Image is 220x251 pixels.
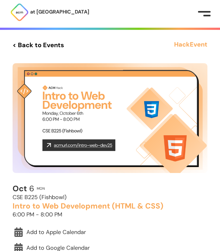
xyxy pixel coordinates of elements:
[13,225,207,239] a: Add to Apple Calendar
[13,63,207,173] img: Event Cover Photo
[30,8,89,16] p: at [GEOGRAPHIC_DATA]
[13,212,62,218] h2: 6:00 PM - 8:00 PM
[13,184,34,193] h2: 6
[174,39,207,51] h3: Hack Event
[13,202,163,210] h2: Intro to Web Development (HTML & CSS)
[10,3,89,22] a: at [GEOGRAPHIC_DATA]
[10,3,29,22] img: ACM Logo
[13,39,64,51] a: < Back to Events
[37,187,45,190] h2: Mon
[13,194,67,201] h2: CSE B225 (Fishbowl)
[13,183,27,194] b: Oct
